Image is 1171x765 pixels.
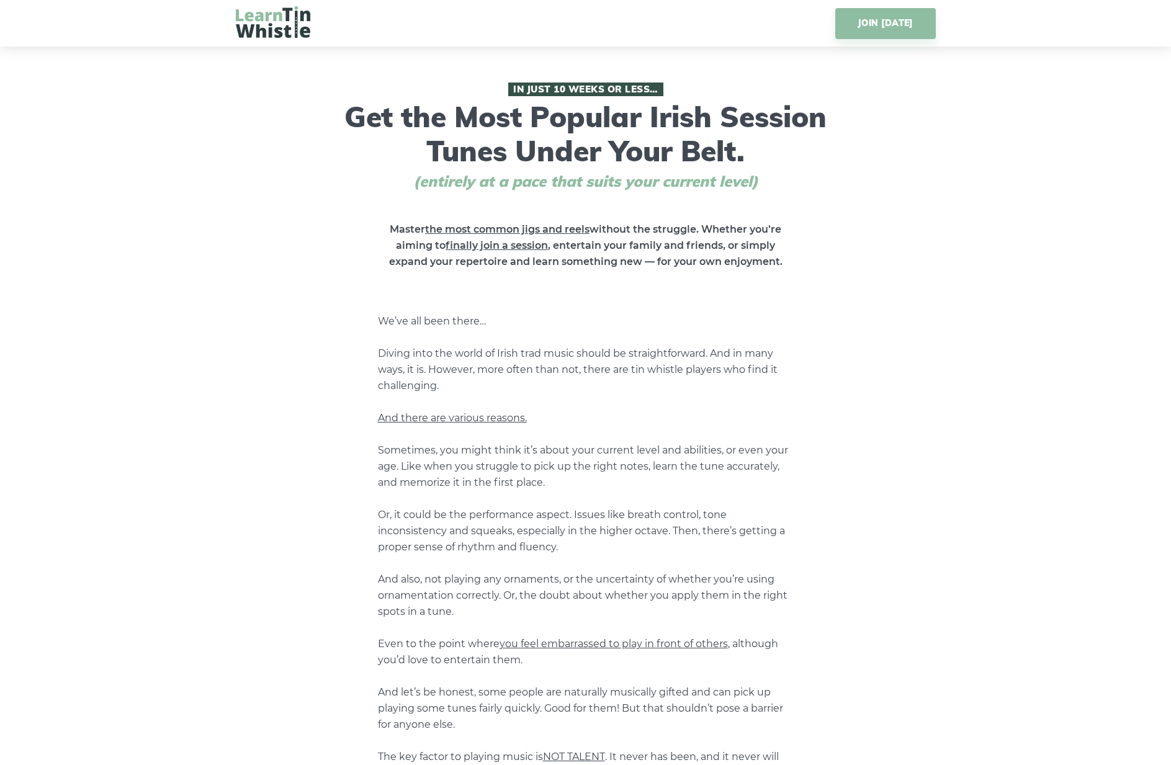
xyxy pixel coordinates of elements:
span: NOT TALENT [543,751,605,763]
img: LearnTinWhistle.com [236,6,310,38]
span: And there are various reasons. [378,412,527,424]
span: In Just 10 Weeks or Less… [508,83,663,96]
h1: Get the Most Popular Irish Session Tunes Under Your Belt. [341,83,831,190]
a: JOIN [DATE] [835,8,935,39]
span: the most common jigs and reels [425,223,590,235]
span: finally join a session [446,239,548,251]
span: (entirely at a pace that suits your current level) [390,172,781,190]
span: you feel embarrassed to play in front of others [500,638,728,650]
strong: Master without the struggle. Whether you’re aiming to , entertain your family and friends, or sim... [389,223,783,267]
